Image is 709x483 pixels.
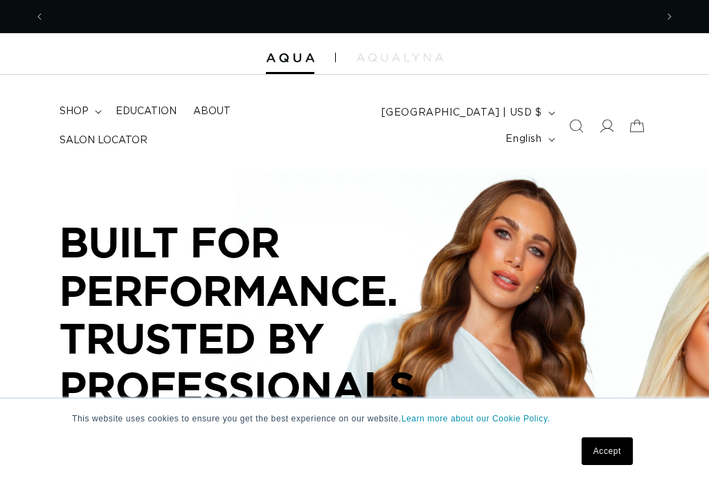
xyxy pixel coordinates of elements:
[60,134,147,147] span: Salon Locator
[357,53,443,62] img: aqualyna.com
[51,97,107,126] summary: shop
[72,412,637,425] p: This website uses cookies to ensure you get the best experience on our website.
[116,105,177,118] span: Education
[497,126,560,152] button: English
[505,132,541,147] span: English
[373,100,561,126] button: [GEOGRAPHIC_DATA] | USD $
[582,437,633,465] a: Accept
[402,414,550,423] a: Learn more about our Cookie Policy.
[266,53,314,63] img: Aqua Hair Extensions
[51,126,156,155] a: Salon Locator
[24,3,55,30] button: Previous announcement
[654,3,685,30] button: Next announcement
[185,97,239,126] a: About
[60,218,475,410] p: BUILT FOR PERFORMANCE. TRUSTED BY PROFESSIONALS.
[107,97,185,126] a: Education
[382,106,542,120] span: [GEOGRAPHIC_DATA] | USD $
[193,105,231,118] span: About
[60,105,89,118] span: shop
[561,111,591,141] summary: Search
